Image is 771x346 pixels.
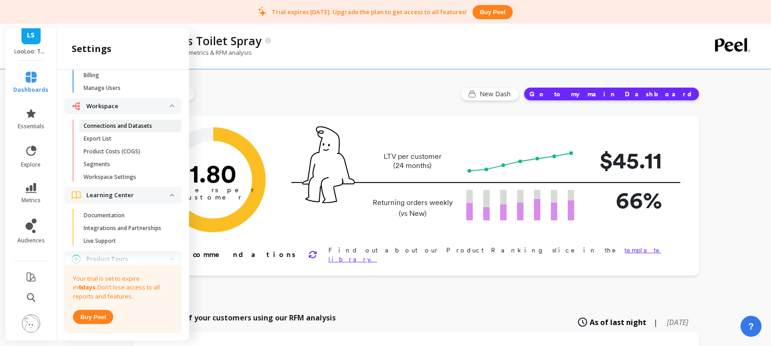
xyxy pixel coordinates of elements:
[72,255,81,264] img: navigation item icon
[190,158,237,189] text: 1.80
[170,194,174,197] img: down caret icon
[170,258,174,261] img: down caret icon
[21,161,41,168] span: explore
[170,105,174,107] img: down caret icon
[667,317,689,327] span: [DATE]
[590,317,647,328] span: As of last night
[14,86,49,94] span: dashboards
[73,310,113,324] button: Buy peel
[84,135,111,142] p: Export List
[370,197,455,219] p: Returning orders weekly (vs New)
[302,126,355,203] img: pal seatted on line
[22,315,40,333] img: profile picture
[84,225,161,232] p: Integrations and Partnerships
[72,42,111,55] h2: settings
[741,316,762,337] button: ?
[86,255,170,264] p: Product Tours
[15,48,48,55] p: LooLoo: Touchless Toilet Spray
[17,237,45,244] span: audiences
[78,283,97,291] strong: 6 days.
[461,87,519,101] button: New Dash
[84,84,121,92] p: Manage Users
[84,237,116,245] p: Live Support
[328,246,671,264] p: Find out about our Product Ranking slice in the
[370,152,455,170] p: LTV per customer (24 months)
[84,148,140,155] p: Product Costs (COGS)
[589,183,662,217] p: 66%
[164,249,297,260] p: Recommendations
[473,5,513,19] button: Buy peel
[172,186,255,194] tspan: orders per
[84,72,99,79] p: Billing
[144,312,336,323] p: Explore all of your customers using our RFM analysis
[524,87,700,101] button: Go to my main Dashboard
[749,320,754,333] span: ?
[73,274,173,301] p: Your trial is set to expire in Don’t lose access to all reports and features.
[272,8,467,16] p: Trial expires [DATE]. Upgrade the plan to get access to all features!
[84,161,110,168] p: Segments
[27,30,35,40] span: LS
[84,173,136,181] p: Workspace Settings
[72,191,81,199] img: navigation item icon
[589,143,662,178] p: $45.11
[18,123,44,130] span: essentials
[72,102,81,110] img: navigation item icon
[84,122,152,130] p: Connections and Datasets
[185,194,243,202] tspan: customer
[480,89,513,99] span: New Dash
[86,102,170,111] p: Workspace
[654,317,658,328] span: |
[84,212,125,219] p: Documentation
[86,191,170,200] p: Learning Center
[21,197,41,204] span: metrics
